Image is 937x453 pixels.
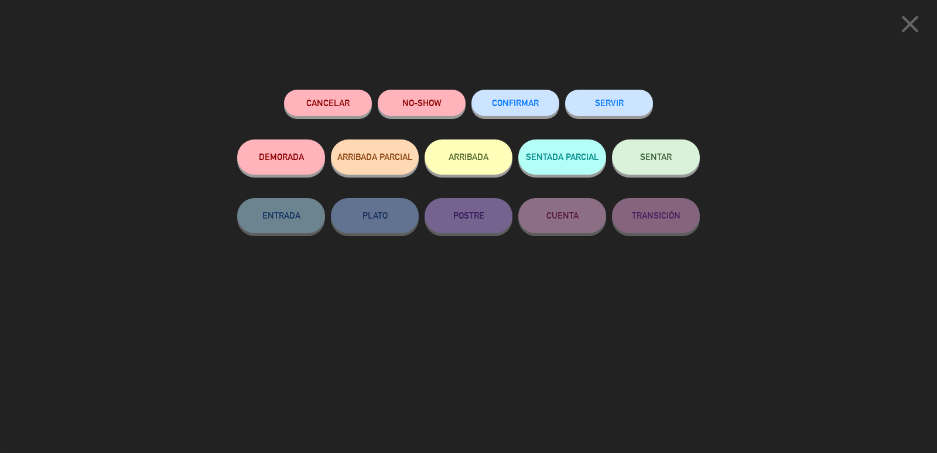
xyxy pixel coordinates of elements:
button: close [892,9,928,43]
span: SENTAR [640,152,672,162]
button: TRANSICIÓN [612,198,700,233]
button: SENTAR [612,139,700,175]
button: DEMORADA [237,139,325,175]
button: ARRIBADA [425,139,512,175]
button: ENTRADA [237,198,325,233]
span: CONFIRMAR [492,98,539,108]
span: ARRIBADA PARCIAL [337,152,413,162]
button: CUENTA [518,198,606,233]
button: SENTADA PARCIAL [518,139,606,175]
button: ARRIBADA PARCIAL [331,139,419,175]
button: NO-SHOW [378,90,466,116]
button: CONFIRMAR [471,90,559,116]
i: close [895,9,925,39]
button: PLATO [331,198,419,233]
button: Cancelar [284,90,372,116]
button: SERVIR [565,90,653,116]
button: POSTRE [425,198,512,233]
